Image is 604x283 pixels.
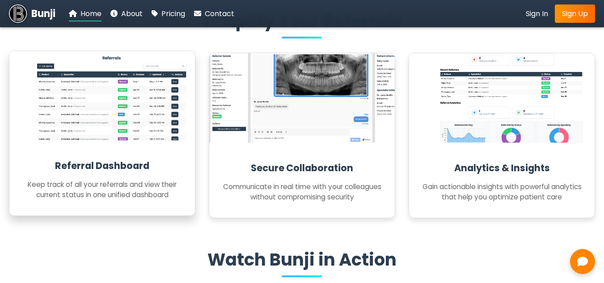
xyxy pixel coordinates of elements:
span: About [121,8,143,19]
h3: Secure Collaboration [218,161,386,175]
span: Home [80,8,101,19]
span: Pricing [161,8,185,19]
span: Sign Up [562,8,588,19]
img: Secure Collaboration screenshot [209,53,414,143]
h2: Simplify Your Referrals [68,11,536,31]
a: Bunji [9,4,55,22]
a: Sign In [526,8,548,19]
p: Communicate in real time with your colleagues without compromising security [218,182,386,202]
img: Referral Dashboard screenshot [4,49,219,143]
h3: Referral Dashboard [18,159,186,173]
a: Pricing [152,8,185,19]
div: Referral Dashboard screenshotReferral DashboardKeep track of all your referrals and view their cu... [9,51,195,216]
a: Home [69,8,101,19]
img: Bunji Dental Referral Management [9,4,27,22]
h2: Watch Bunji in Action [68,249,536,270]
h3: Analytics & Insights [418,161,586,175]
a: Sign Up [555,4,595,23]
span: Contact [205,8,234,19]
a: About [110,8,143,19]
p: Keep track of all your referrals and view their current status in one unified dashboard [18,179,186,200]
a: Contact [194,8,234,19]
p: Gain actionable insights with powerful analytics that help you optimize patient care [418,182,586,202]
div: Analytics & Insights screenshotAnalytics & InsightsGain actionable insights with powerful analyti... [409,53,595,218]
span: Bunji [31,6,55,21]
div: Secure Collaboration screenshotSecure CollaborationCommunicate in real time with your colleagues ... [209,53,395,218]
button: Open chat [570,249,595,274]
